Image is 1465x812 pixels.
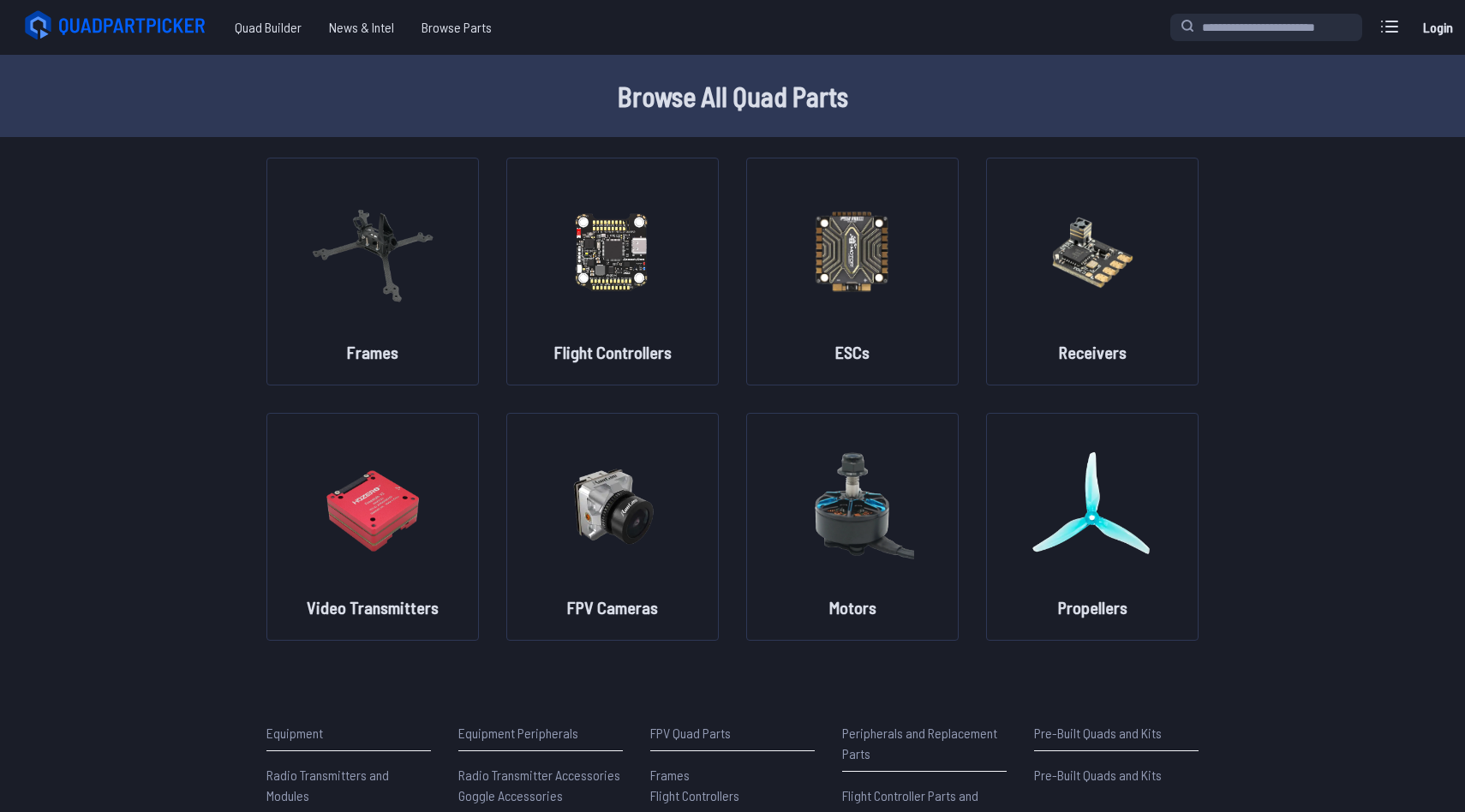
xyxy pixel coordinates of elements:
[1059,340,1127,364] h2: Receivers
[408,10,505,45] a: Browse Parts
[458,723,623,743] p: Equipment Peripherals
[791,431,914,582] img: image of category
[1034,767,1162,783] span: Pre-Built Quads and Kits
[650,723,815,743] p: FPV Quad Parts
[829,595,876,619] h2: Motors
[551,431,674,582] img: image of category
[1034,723,1199,743] p: Pre-Built Quads and Kits
[315,10,408,45] a: News & Intel
[266,413,479,641] a: image of categoryVideo Transmitters
[554,340,672,364] h2: Flight Controllers
[1031,176,1154,326] img: image of category
[650,787,739,803] span: Flight Controllers
[791,176,914,326] img: image of category
[746,413,959,641] a: image of categoryMotors
[266,767,389,803] span: Radio Transmitters and Modules
[506,413,719,641] a: image of categoryFPV Cameras
[1417,10,1458,45] a: Login
[506,158,719,385] a: image of categoryFlight Controllers
[184,75,1281,116] h1: Browse All Quad Parts
[842,723,1007,764] p: Peripherals and Replacement Parts
[650,765,815,785] a: Frames
[266,765,431,806] a: Radio Transmitters and Modules
[986,413,1199,641] a: image of categoryPropellers
[458,787,563,803] span: Goggle Accessories
[746,158,959,385] a: image of categoryESCs
[311,176,434,326] img: image of category
[347,340,398,364] h2: Frames
[311,431,434,582] img: image of category
[458,785,623,806] a: Goggle Accessories
[458,765,623,785] a: Radio Transmitter Accessories
[1058,595,1127,619] h2: Propellers
[1031,431,1154,582] img: image of category
[1034,765,1199,785] a: Pre-Built Quads and Kits
[266,158,479,385] a: image of categoryFrames
[835,340,870,364] h2: ESCs
[650,785,815,806] a: Flight Controllers
[986,158,1199,385] a: image of categoryReceivers
[567,595,658,619] h2: FPV Cameras
[266,723,431,743] p: Equipment
[650,767,690,783] span: Frames
[307,595,439,619] h2: Video Transmitters
[458,767,620,783] span: Radio Transmitter Accessories
[551,176,674,326] img: image of category
[221,10,315,45] a: Quad Builder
